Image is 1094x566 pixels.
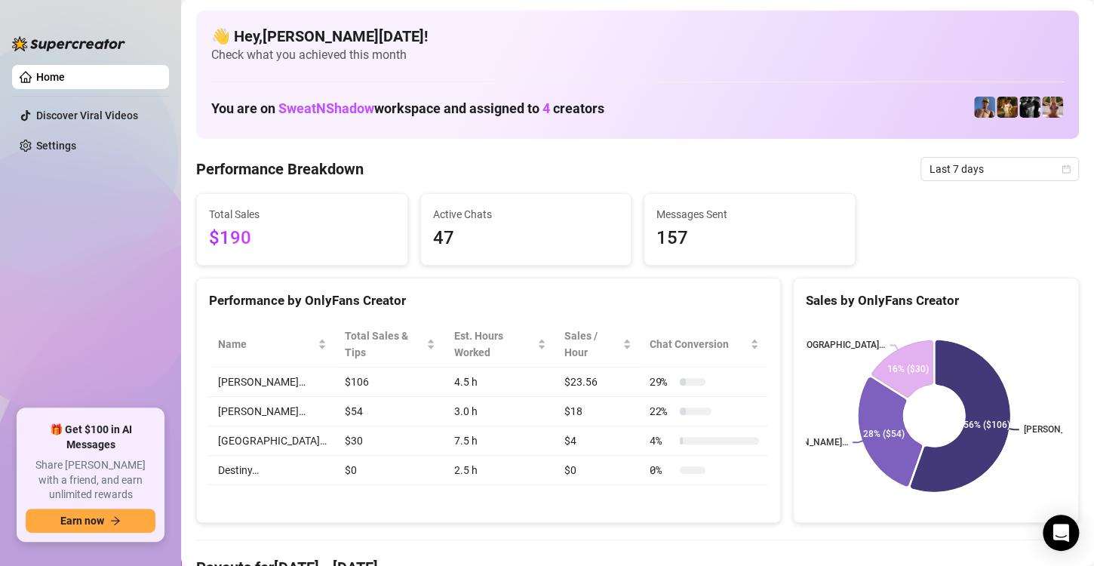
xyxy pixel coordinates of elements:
[433,206,619,223] span: Active Chats
[656,224,843,253] span: 157
[1043,515,1079,551] div: Open Intercom Messenger
[36,140,76,152] a: Settings
[209,321,336,368] th: Name
[650,462,674,478] span: 0 %
[444,397,555,426] td: 3.0 h
[555,397,640,426] td: $18
[650,432,674,449] span: 4 %
[542,100,550,116] span: 4
[36,109,138,122] a: Discover Viral Videos
[793,340,885,351] text: [GEOGRAPHIC_DATA]…
[336,426,444,456] td: $30
[211,26,1064,47] h4: 👋 Hey, [PERSON_NAME][DATE] !
[110,515,121,526] span: arrow-right
[209,456,336,485] td: Destiny…
[209,368,336,397] td: [PERSON_NAME]…
[26,423,155,452] span: 🎁 Get $100 in AI Messages
[209,397,336,426] td: [PERSON_NAME]…
[564,328,619,361] span: Sales / Hour
[650,336,747,352] span: Chat Conversion
[974,97,995,118] img: Dallas
[650,403,674,420] span: 22 %
[453,328,534,361] div: Est. Hours Worked
[555,456,640,485] td: $0
[60,515,104,527] span: Earn now
[278,100,374,116] span: SweatNShadow
[650,374,674,390] span: 29 %
[211,47,1064,63] span: Check what you achieved this month
[444,368,555,397] td: 4.5 h
[656,206,843,223] span: Messages Sent
[209,291,768,311] div: Performance by OnlyFans Creator
[555,321,640,368] th: Sales / Hour
[196,158,364,180] h4: Performance Breakdown
[336,368,444,397] td: $106
[1042,97,1063,118] img: Destiny
[433,224,619,253] span: 47
[12,36,125,51] img: logo-BBDzfeDw.svg
[444,456,555,485] td: 2.5 h
[336,456,444,485] td: $0
[211,100,604,117] h1: You are on workspace and assigned to creators
[555,368,640,397] td: $23.56
[26,509,155,533] button: Earn nowarrow-right
[1062,165,1071,174] span: calendar
[555,426,640,456] td: $4
[209,206,395,223] span: Total Sales
[36,71,65,83] a: Home
[930,158,1070,180] span: Last 7 days
[218,336,315,352] span: Name
[641,321,768,368] th: Chat Conversion
[345,328,423,361] span: Total Sales & Tips
[773,437,848,448] text: [PERSON_NAME]…
[26,458,155,503] span: Share [PERSON_NAME] with a friend, and earn unlimited rewards
[336,397,444,426] td: $54
[209,426,336,456] td: [GEOGRAPHIC_DATA]…
[336,321,444,368] th: Total Sales & Tips
[209,224,395,253] span: $190
[997,97,1018,118] img: Marvin
[806,291,1066,311] div: Sales by OnlyFans Creator
[1019,97,1040,118] img: Marvin
[444,426,555,456] td: 7.5 h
